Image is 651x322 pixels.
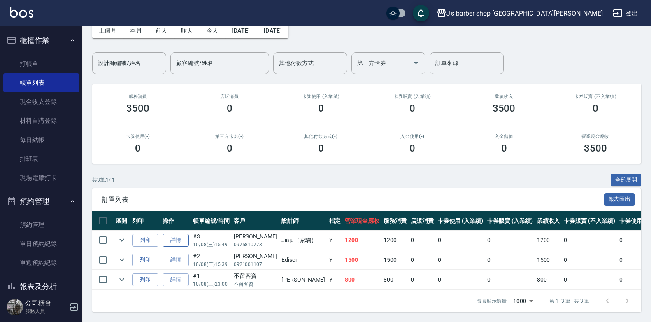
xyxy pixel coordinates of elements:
[381,270,409,289] td: 800
[485,250,535,270] td: 0
[609,6,641,21] button: 登出
[593,103,598,114] h3: 0
[3,191,79,212] button: 預約管理
[562,231,617,250] td: 0
[25,308,67,315] p: 服務人員
[234,252,277,261] div: [PERSON_NAME]
[327,270,343,289] td: Y
[535,250,562,270] td: 1500
[409,56,423,70] button: Open
[234,280,277,288] p: 不留客資
[114,211,130,231] th: 展開
[436,231,486,250] td: 0
[409,270,436,289] td: 0
[123,23,149,38] button: 本月
[3,54,79,73] a: 打帳單
[493,103,516,114] h3: 3500
[611,174,642,187] button: 全部展開
[3,234,79,253] a: 單日預約紀錄
[560,134,631,139] h2: 營業現金應收
[485,231,535,250] td: 0
[343,231,381,250] td: 1200
[102,134,174,139] h2: 卡券使用(-)
[377,134,448,139] h2: 入金使用(-)
[116,254,128,266] button: expand row
[279,231,327,250] td: Jiaju（家駒）
[343,250,381,270] td: 1500
[3,92,79,111] a: 現金收支登錄
[191,211,232,231] th: 帳單編號/時間
[535,270,562,289] td: 800
[285,94,357,99] h2: 卡券使用 (入業績)
[560,94,631,99] h2: 卡券販賣 (不入業績)
[433,5,606,22] button: J’s barber shop [GEOGRAPHIC_DATA][PERSON_NAME]
[132,254,158,266] button: 列印
[174,23,200,38] button: 昨天
[225,23,257,38] button: [DATE]
[10,7,33,18] img: Logo
[285,134,357,139] h2: 其他付款方式(-)
[617,270,651,289] td: 0
[191,231,232,250] td: #3
[193,280,230,288] p: 10/08 (三) 23:00
[3,168,79,187] a: 現場電腦打卡
[446,8,603,19] div: J’s barber shop [GEOGRAPHIC_DATA][PERSON_NAME]
[3,111,79,130] a: 材料自購登錄
[149,23,174,38] button: 前天
[409,211,436,231] th: 店販消費
[3,149,79,168] a: 排班表
[562,250,617,270] td: 0
[102,94,174,99] h3: 服務消費
[116,234,128,246] button: expand row
[234,241,277,248] p: 0975810773
[279,211,327,231] th: 設計師
[318,103,324,114] h3: 0
[160,211,191,231] th: 操作
[191,250,232,270] td: #2
[191,270,232,289] td: #1
[562,211,617,231] th: 卡券販賣 (不入業績)
[409,103,415,114] h3: 0
[318,142,324,154] h3: 0
[116,273,128,286] button: expand row
[132,273,158,286] button: 列印
[409,142,415,154] h3: 0
[535,211,562,231] th: 業績收入
[257,23,288,38] button: [DATE]
[163,234,189,247] a: 詳情
[485,270,535,289] td: 0
[468,134,539,139] h2: 入金儲值
[3,276,79,297] button: 報表及分析
[413,5,429,21] button: save
[381,250,409,270] td: 1500
[200,23,226,38] button: 今天
[227,103,232,114] h3: 0
[327,250,343,270] td: Y
[3,73,79,92] a: 帳單列表
[381,231,409,250] td: 1200
[409,231,436,250] td: 0
[604,195,635,203] a: 報表匯出
[193,261,230,268] p: 10/08 (三) 15:39
[327,231,343,250] td: Y
[163,273,189,286] a: 詳情
[234,272,277,280] div: 不留客資
[617,231,651,250] td: 0
[436,270,486,289] td: 0
[234,261,277,268] p: 0921001107
[501,142,507,154] h3: 0
[163,254,189,266] a: 詳情
[343,211,381,231] th: 營業現金應收
[135,142,141,154] h3: 0
[3,253,79,272] a: 單週預約紀錄
[227,142,232,154] h3: 0
[130,211,160,231] th: 列印
[279,270,327,289] td: [PERSON_NAME]
[477,297,507,305] p: 每頁顯示數量
[234,232,277,241] div: [PERSON_NAME]
[377,94,448,99] h2: 卡券販賣 (入業績)
[132,234,158,247] button: 列印
[562,270,617,289] td: 0
[485,211,535,231] th: 卡券販賣 (入業績)
[617,211,651,231] th: 卡券使用(-)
